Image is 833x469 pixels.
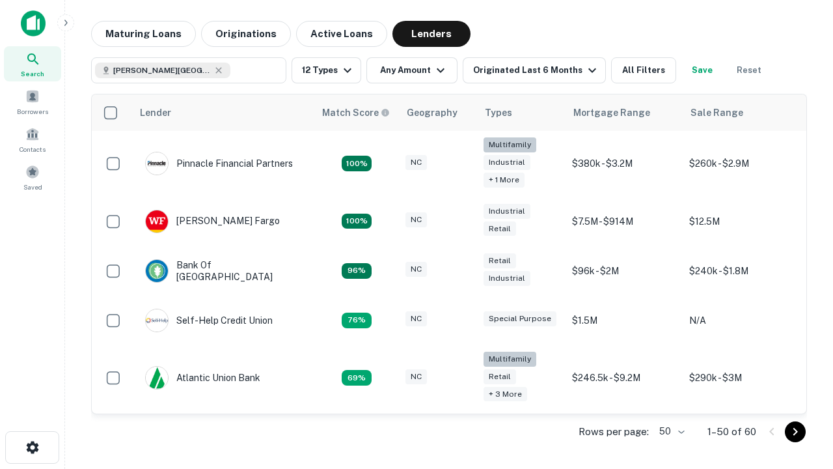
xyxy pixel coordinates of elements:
button: Lenders [392,21,471,47]
h6: Match Score [322,106,387,120]
button: Any Amount [366,57,457,83]
div: Matching Properties: 11, hasApolloMatch: undefined [342,313,372,328]
td: $380k - $3.2M [566,131,683,197]
div: [PERSON_NAME] Fargo [145,210,280,233]
a: Saved [4,160,61,195]
th: Sale Range [683,94,800,131]
div: Types [485,105,512,121]
div: Industrial [484,204,530,219]
th: Types [477,94,566,131]
div: Matching Properties: 14, hasApolloMatch: undefined [342,263,372,279]
div: + 1 more [484,173,525,188]
div: NC [405,369,427,384]
a: Search [4,46,61,81]
button: Originations [201,21,291,47]
td: $246.5k - $9.2M [566,345,683,411]
th: Lender [132,94,314,131]
div: NC [405,262,427,277]
div: Retail [484,253,516,268]
div: Special Purpose [484,311,556,326]
div: NC [405,212,427,227]
span: Borrowers [17,106,48,117]
div: Lender [140,105,171,121]
div: Multifamily [484,352,536,367]
p: 1–50 of 60 [707,424,756,440]
a: Borrowers [4,84,61,119]
div: Self-help Credit Union [145,309,273,332]
div: Industrial [484,271,530,286]
div: Multifamily [484,137,536,152]
button: Active Loans [296,21,387,47]
td: $260k - $2.9M [683,131,800,197]
div: Matching Properties: 26, hasApolloMatch: undefined [342,156,372,171]
div: Retail [484,369,516,384]
td: N/A [683,296,800,345]
td: $12.5M [683,197,800,246]
span: [PERSON_NAME][GEOGRAPHIC_DATA], [GEOGRAPHIC_DATA] [113,64,211,76]
div: Bank Of [GEOGRAPHIC_DATA] [145,259,301,283]
button: All Filters [611,57,676,83]
iframe: Chat Widget [768,323,833,386]
span: Contacts [20,144,46,154]
div: Matching Properties: 10, hasApolloMatch: undefined [342,370,372,386]
div: Industrial [484,155,530,170]
div: Retail [484,221,516,236]
span: Saved [23,182,42,192]
td: $96k - $2M [566,246,683,296]
td: $240k - $1.8M [683,246,800,296]
button: Save your search to get updates of matches that match your search criteria. [681,57,723,83]
td: $7.5M - $914M [566,197,683,246]
button: Maturing Loans [91,21,196,47]
div: + 3 more [484,387,527,402]
div: 50 [654,422,687,441]
div: Geography [407,105,457,121]
img: picture [146,152,168,175]
span: Search [21,68,44,79]
div: Originated Last 6 Months [473,63,600,78]
button: 12 Types [292,57,361,83]
div: NC [405,311,427,326]
img: picture [146,367,168,389]
img: capitalize-icon.png [21,10,46,36]
th: Geography [399,94,477,131]
div: Mortgage Range [573,105,650,121]
td: $1.5M [566,296,683,345]
img: picture [146,309,168,332]
div: Capitalize uses an advanced AI algorithm to match your search with the best lender. The match sco... [322,106,390,120]
td: $290k - $3M [683,345,800,411]
div: Pinnacle Financial Partners [145,152,293,175]
img: picture [146,260,168,282]
div: Sale Range [690,105,743,121]
th: Capitalize uses an advanced AI algorithm to match your search with the best lender. The match sco... [314,94,399,131]
button: Reset [728,57,770,83]
div: Atlantic Union Bank [145,366,260,390]
div: NC [405,155,427,170]
th: Mortgage Range [566,94,683,131]
img: picture [146,210,168,233]
a: Contacts [4,122,61,157]
div: Matching Properties: 15, hasApolloMatch: undefined [342,214,372,229]
button: Go to next page [785,421,806,442]
p: Rows per page: [579,424,649,440]
button: Originated Last 6 Months [463,57,606,83]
